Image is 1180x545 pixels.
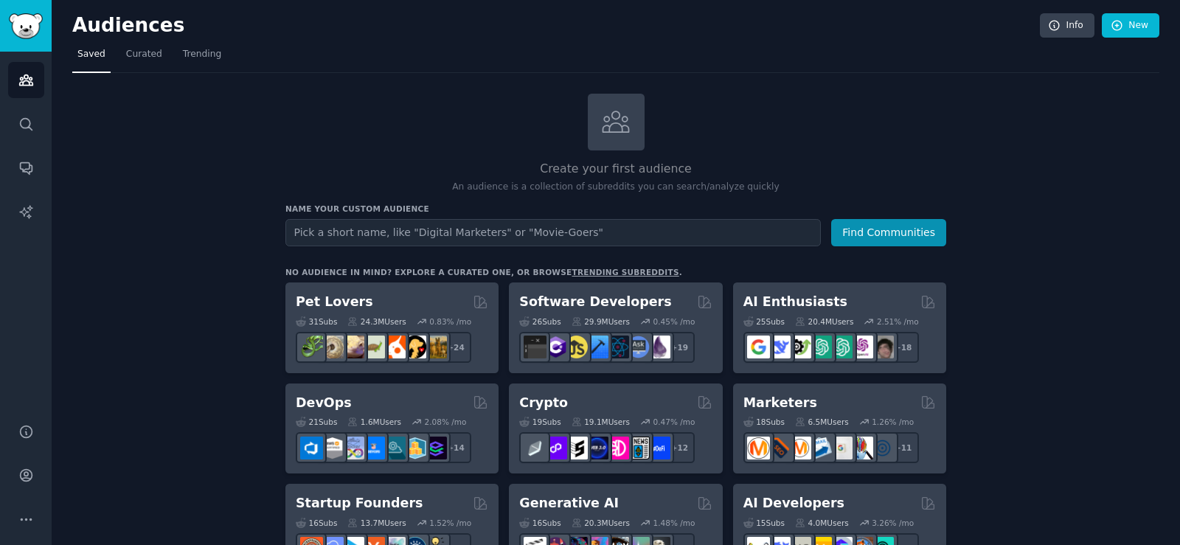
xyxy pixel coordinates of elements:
[572,316,630,327] div: 29.9M Users
[362,437,385,459] img: DevOpsLinks
[664,332,695,363] div: + 19
[850,437,873,459] img: MarketingResearch
[524,336,546,358] img: software
[544,437,567,459] img: 0xPolygon
[627,437,650,459] img: CryptoNews
[877,316,919,327] div: 2.51 % /mo
[296,518,337,528] div: 16 Sub s
[72,43,111,73] a: Saved
[831,219,946,246] button: Find Communities
[519,316,560,327] div: 26 Sub s
[872,518,914,528] div: 3.26 % /mo
[544,336,567,358] img: csharp
[300,437,323,459] img: azuredevops
[285,267,682,277] div: No audience in mind? Explore a curated one, or browse .
[519,394,568,412] h2: Crypto
[768,437,791,459] img: bigseo
[565,336,588,358] img: learnjavascript
[9,13,43,39] img: GummySearch logo
[300,336,323,358] img: herpetology
[653,316,695,327] div: 0.45 % /mo
[586,437,608,459] img: web3
[743,293,847,311] h2: AI Enthusiasts
[795,518,849,528] div: 4.0M Users
[126,48,162,61] span: Curated
[77,48,105,61] span: Saved
[383,437,406,459] img: platformengineering
[809,437,832,459] img: Emailmarketing
[519,417,560,427] div: 19 Sub s
[586,336,608,358] img: iOSProgramming
[362,336,385,358] img: turtle
[347,417,401,427] div: 1.6M Users
[183,48,221,61] span: Trending
[285,160,946,178] h2: Create your first audience
[519,293,671,311] h2: Software Developers
[850,336,873,358] img: OpenAIDev
[743,316,785,327] div: 25 Sub s
[519,494,619,513] h2: Generative AI
[888,432,919,463] div: + 11
[664,432,695,463] div: + 12
[743,417,785,427] div: 18 Sub s
[888,332,919,363] div: + 18
[296,293,373,311] h2: Pet Lovers
[809,336,832,358] img: chatgpt_promptDesign
[572,518,630,528] div: 20.3M Users
[830,336,853,358] img: chatgpt_prompts_
[440,432,471,463] div: + 14
[429,316,471,327] div: 0.83 % /mo
[440,332,471,363] div: + 24
[871,437,894,459] img: OnlineMarketing
[403,437,426,459] img: aws_cdk
[524,437,546,459] img: ethfinance
[296,417,337,427] div: 21 Sub s
[1040,13,1094,38] a: Info
[425,417,467,427] div: 2.08 % /mo
[321,437,344,459] img: AWS_Certified_Experts
[296,316,337,327] div: 31 Sub s
[743,518,785,528] div: 15 Sub s
[424,336,447,358] img: dogbreed
[572,268,678,277] a: trending subreddits
[743,494,844,513] h2: AI Developers
[296,494,423,513] h2: Startup Founders
[285,204,946,214] h3: Name your custom audience
[121,43,167,73] a: Curated
[72,14,1040,38] h2: Audiences
[648,437,670,459] img: defi_
[403,336,426,358] img: PetAdvice
[429,518,471,528] div: 1.52 % /mo
[572,417,630,427] div: 19.1M Users
[424,437,447,459] img: PlatformEngineers
[606,336,629,358] img: reactnative
[341,437,364,459] img: Docker_DevOps
[565,437,588,459] img: ethstaker
[795,417,849,427] div: 6.5M Users
[768,336,791,358] img: DeepSeek
[296,394,352,412] h2: DevOps
[383,336,406,358] img: cockatiel
[606,437,629,459] img: defiblockchain
[519,518,560,528] div: 16 Sub s
[743,394,817,412] h2: Marketers
[830,437,853,459] img: googleads
[285,219,821,246] input: Pick a short name, like "Digital Marketers" or "Movie-Goers"
[627,336,650,358] img: AskComputerScience
[871,336,894,358] img: ArtificalIntelligence
[178,43,226,73] a: Trending
[1102,13,1159,38] a: New
[321,336,344,358] img: ballpython
[747,437,770,459] img: content_marketing
[648,336,670,358] img: elixir
[347,518,406,528] div: 13.7M Users
[285,181,946,194] p: An audience is a collection of subreddits you can search/analyze quickly
[653,518,695,528] div: 1.48 % /mo
[872,417,914,427] div: 1.26 % /mo
[653,417,695,427] div: 0.47 % /mo
[341,336,364,358] img: leopardgeckos
[747,336,770,358] img: GoogleGeminiAI
[788,336,811,358] img: AItoolsCatalog
[788,437,811,459] img: AskMarketing
[347,316,406,327] div: 24.3M Users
